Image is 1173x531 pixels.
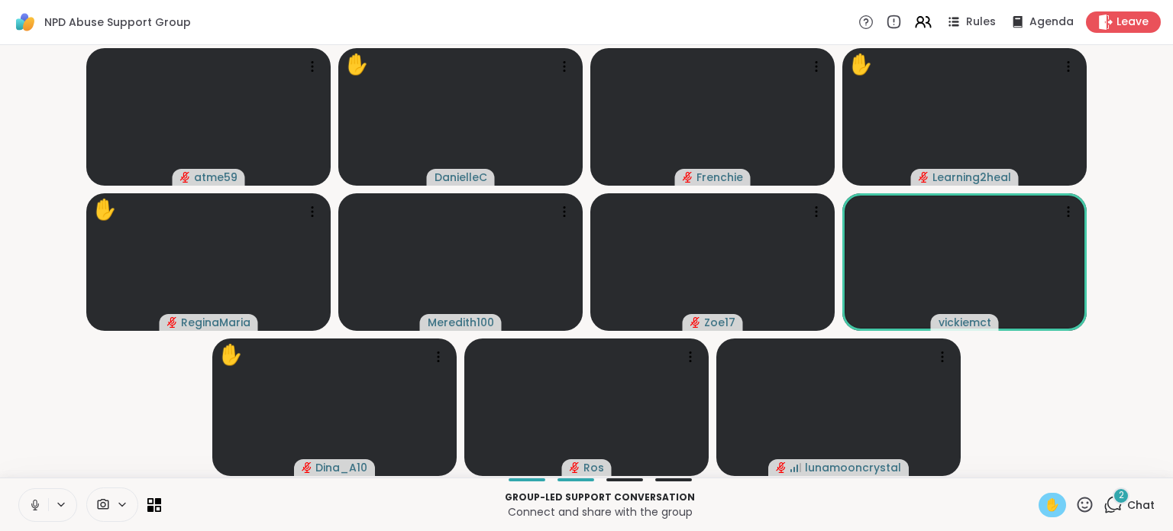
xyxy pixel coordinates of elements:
[344,50,369,79] div: ✋
[690,317,701,328] span: audio-muted
[167,317,178,328] span: audio-muted
[218,340,243,370] div: ✋
[170,504,1029,520] p: Connect and share with the group
[1045,496,1060,514] span: ✋
[805,460,901,475] span: lunamooncrystal
[92,195,117,225] div: ✋
[435,170,487,185] span: DanielleC
[1029,15,1074,30] span: Agenda
[776,462,787,473] span: audio-muted
[12,9,38,35] img: ShareWell Logomark
[44,15,191,30] span: NPD Abuse Support Group
[696,170,743,185] span: Frenchie
[848,50,873,79] div: ✋
[302,462,312,473] span: audio-muted
[966,15,996,30] span: Rules
[683,172,693,183] span: audio-muted
[939,315,991,330] span: vickiemct
[180,172,191,183] span: audio-muted
[315,460,367,475] span: Dina_A10
[570,462,580,473] span: audio-muted
[919,172,929,183] span: audio-muted
[194,170,238,185] span: atme59
[428,315,494,330] span: Meredith100
[704,315,735,330] span: Zoe17
[1116,15,1149,30] span: Leave
[1119,489,1124,502] span: 2
[1127,497,1155,513] span: Chat
[181,315,250,330] span: ReginaMaria
[170,491,1029,504] p: Group-led support conversation
[932,170,1011,185] span: Learning2heal
[583,460,604,475] span: Ros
